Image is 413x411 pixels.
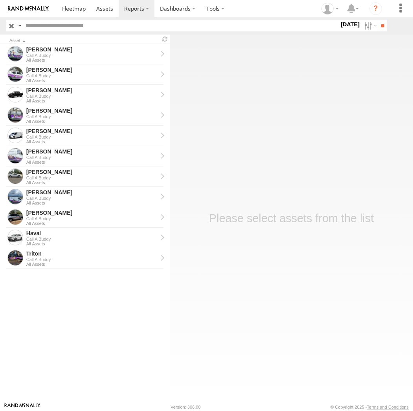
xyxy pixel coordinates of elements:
[26,201,158,205] div: All Assets
[26,53,158,58] div: Call A Buddy
[26,262,158,267] div: All Assets
[26,216,158,221] div: Call A Buddy
[26,221,158,226] div: All Assets
[26,46,158,53] div: Tom - View Asset History
[26,135,158,139] div: Call A Buddy
[26,209,158,216] div: Chris - View Asset History
[367,405,409,409] a: Terms and Conditions
[26,119,158,124] div: All Assets
[26,94,158,99] div: Call A Buddy
[4,403,40,411] a: Visit our Website
[26,148,158,155] div: Peter - View Asset History
[26,189,158,196] div: Jamie - View Asset History
[369,2,382,15] i: ?
[26,107,158,114] div: Kyle - View Asset History
[26,114,158,119] div: Call A Buddy
[26,139,158,144] div: All Assets
[361,20,378,31] label: Search Filter Options
[26,78,158,83] div: All Assets
[339,20,361,29] label: [DATE]
[26,196,158,201] div: Call A Buddy
[26,241,158,246] div: All Assets
[330,405,409,409] div: © Copyright 2025 -
[26,160,158,164] div: All Assets
[17,20,23,31] label: Search Query
[9,39,157,43] div: Click to Sort
[319,3,341,15] div: Helen Mason
[8,6,49,11] img: rand-logo.svg
[26,128,158,135] div: Michael - View Asset History
[26,66,158,73] div: Daniel - View Asset History
[26,175,158,180] div: Call A Buddy
[26,73,158,78] div: Call A Buddy
[26,58,158,62] div: All Assets
[26,87,158,94] div: Stan - View Asset History
[26,257,158,262] div: Call A Buddy
[26,155,158,160] div: Call A Buddy
[26,180,158,185] div: All Assets
[26,230,158,237] div: Haval - View Asset History
[26,237,158,241] div: Call A Buddy
[160,35,170,43] span: Refresh
[26,250,158,257] div: Triton - View Asset History
[26,99,158,103] div: All Assets
[26,168,158,175] div: Andrew - View Asset History
[171,405,200,409] div: Version: 306.00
